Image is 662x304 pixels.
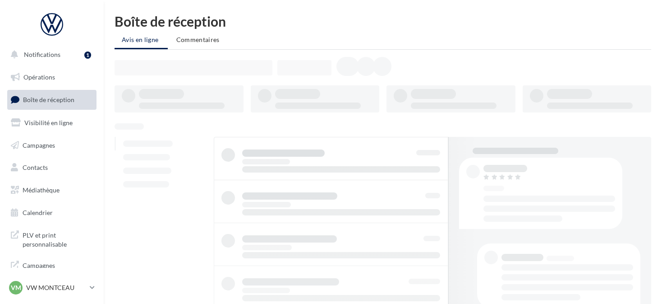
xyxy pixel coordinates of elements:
span: Médiathèque [23,186,60,194]
a: Campagnes DataOnDemand [5,256,98,282]
span: Opérations [23,73,55,81]
span: Campagnes DataOnDemand [23,259,93,279]
span: VM [11,283,21,292]
a: Calendrier [5,203,98,222]
a: VM VW MONTCEAU [7,279,97,296]
a: Contacts [5,158,98,177]
div: 1 [84,51,91,59]
a: Opérations [5,68,98,87]
p: VW MONTCEAU [26,283,86,292]
span: Visibilité en ligne [24,119,73,126]
a: Médiathèque [5,181,98,200]
span: Notifications [24,51,60,58]
button: Notifications 1 [5,45,95,64]
span: Commentaires [176,36,220,43]
a: Boîte de réception [5,90,98,109]
a: Campagnes [5,136,98,155]
span: Contacts [23,164,48,171]
a: PLV et print personnalisable [5,225,98,252]
a: Visibilité en ligne [5,113,98,132]
span: Boîte de réception [23,96,74,103]
div: Boîte de réception [115,14,651,28]
span: Calendrier [23,209,53,216]
span: Campagnes [23,141,55,149]
span: PLV et print personnalisable [23,229,93,248]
